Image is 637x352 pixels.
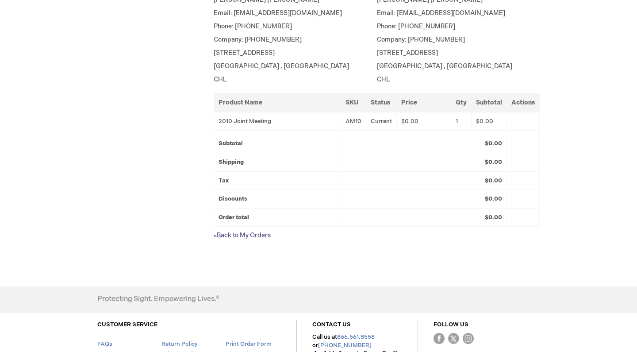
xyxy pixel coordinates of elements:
[214,76,226,83] span: CHL
[97,321,157,328] a: CUSTOMER SERVICE
[214,232,217,239] small: «
[366,112,397,131] td: Current
[337,333,375,340] a: 866.561.8558
[377,9,505,17] span: Email: [EMAIL_ADDRESS][DOMAIN_NAME]
[451,93,472,112] th: Qty
[507,93,540,112] th: Actions
[377,36,465,43] span: Company: [PHONE_NUMBER]
[434,321,468,328] a: FOLLOW US
[377,23,455,30] span: Phone: [PHONE_NUMBER]
[341,93,366,112] th: SKU
[485,140,502,147] strong: $0.00
[397,93,451,112] th: Price
[451,112,472,131] td: 1
[472,112,507,131] td: $0.00
[219,159,244,166] strong: Shipping
[377,76,390,83] span: CHL
[485,195,502,202] strong: $0.00
[485,177,502,184] strong: $0.00
[214,112,341,131] td: 2010 Joint Meeting
[312,321,351,328] a: CONTACT US
[97,340,112,348] a: FAQs
[472,93,507,112] th: Subtotal
[366,93,397,112] th: Status
[214,62,349,70] span: [GEOGRAPHIC_DATA] , [GEOGRAPHIC_DATA]
[161,340,198,348] a: Return Policy
[219,195,247,202] strong: Discounts
[214,93,341,112] th: Product Name
[377,62,512,70] span: [GEOGRAPHIC_DATA] , [GEOGRAPHIC_DATA]
[214,23,292,30] span: Phone: [PHONE_NUMBER]
[214,49,275,57] span: [STREET_ADDRESS]
[214,232,271,239] a: «Back to My Orders
[214,9,342,17] span: Email: [EMAIL_ADDRESS][DOMAIN_NAME]
[448,333,459,344] img: Twitter
[485,214,502,221] strong: $0.00
[219,214,249,221] strong: Order total
[97,295,219,303] h4: Protecting Sight. Empowering Lives.®
[214,36,302,43] span: Company: [PHONE_NUMBER]
[463,333,474,344] img: instagram
[341,112,366,131] td: AM10
[434,333,445,344] img: Facebook
[397,112,451,131] td: $0.00
[377,49,438,57] span: [STREET_ADDRESS]
[226,340,272,348] a: Print Order Form
[485,159,502,166] strong: $0.00
[219,140,243,147] strong: Subtotal
[318,342,372,349] a: [PHONE_NUMBER]
[219,177,229,184] strong: Tax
